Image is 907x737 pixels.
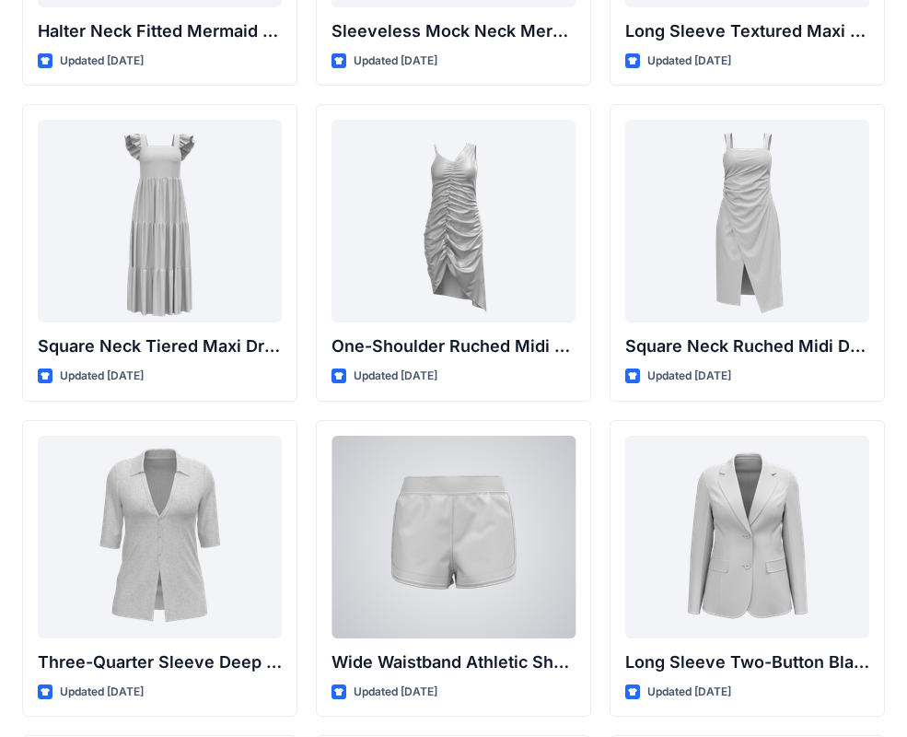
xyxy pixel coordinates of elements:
[331,436,576,638] a: Wide Waistband Athletic Shorts
[331,18,576,44] p: Sleeveless Mock Neck Mermaid Gown
[625,649,869,675] p: Long Sleeve Two-Button Blazer with Flap Pockets
[331,333,576,359] p: One-Shoulder Ruched Midi Dress with Asymmetrical Hem
[647,367,731,386] p: Updated [DATE]
[647,52,731,71] p: Updated [DATE]
[331,649,576,675] p: Wide Waistband Athletic Shorts
[625,333,869,359] p: Square Neck Ruched Midi Dress with Asymmetrical Hem
[625,18,869,44] p: Long Sleeve Textured Maxi Dress with Feather Hem
[38,333,282,359] p: Square Neck Tiered Maxi Dress with Ruffle Sleeves
[38,120,282,322] a: Square Neck Tiered Maxi Dress with Ruffle Sleeves
[647,683,731,702] p: Updated [DATE]
[60,367,144,386] p: Updated [DATE]
[331,120,576,322] a: One-Shoulder Ruched Midi Dress with Asymmetrical Hem
[354,52,437,71] p: Updated [DATE]
[354,683,437,702] p: Updated [DATE]
[625,120,869,322] a: Square Neck Ruched Midi Dress with Asymmetrical Hem
[38,436,282,638] a: Three-Quarter Sleeve Deep V-Neck Button-Down Top
[625,436,869,638] a: Long Sleeve Two-Button Blazer with Flap Pockets
[38,18,282,44] p: Halter Neck Fitted Mermaid Gown with Keyhole Detail
[60,683,144,702] p: Updated [DATE]
[354,367,437,386] p: Updated [DATE]
[60,52,144,71] p: Updated [DATE]
[38,649,282,675] p: Three-Quarter Sleeve Deep V-Neck Button-Down Top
